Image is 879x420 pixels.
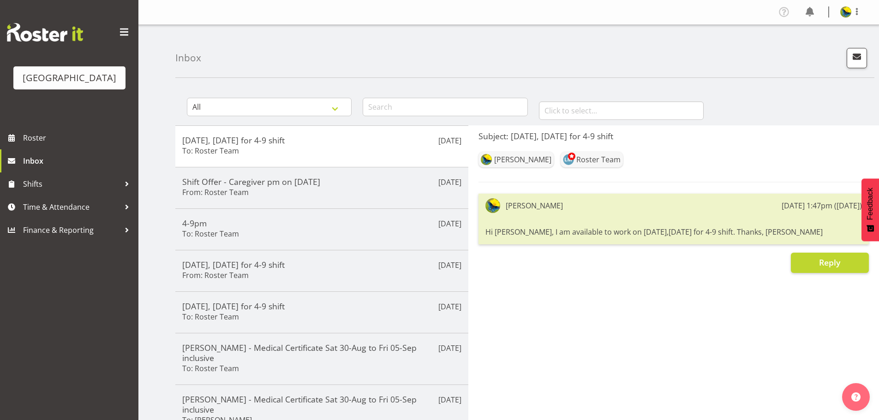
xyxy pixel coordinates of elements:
img: gemma-hall22491374b5f274993ff8414464fec47f.png [485,198,500,213]
h6: From: Roster Team [182,271,249,280]
span: Shifts [23,177,120,191]
span: Feedback [866,188,874,220]
span: Inbox [23,154,134,168]
h5: Shift Offer - Caregiver pm on [DATE] [182,177,461,187]
div: [DATE] 1:47pm ([DATE]) [782,200,862,211]
h4: Inbox [175,53,201,63]
button: Feedback - Show survey [861,178,879,241]
h6: To: Roster Team [182,364,239,373]
h5: 4-9pm [182,218,461,228]
h6: To: Roster Team [182,229,239,238]
p: [DATE] [438,135,461,146]
button: Reply [791,253,869,273]
div: [GEOGRAPHIC_DATA] [23,71,116,85]
div: Hi [PERSON_NAME], I am available to work on [DATE],[DATE] for 4-9 shift. Thanks, [PERSON_NAME] [485,224,862,240]
h5: [DATE], [DATE] for 4-9 shift [182,260,461,270]
img: gemma-hall22491374b5f274993ff8414464fec47f.png [481,154,492,165]
div: [PERSON_NAME] [494,154,551,165]
p: [DATE] [438,301,461,312]
h5: Subject: [DATE], [DATE] for 4-9 shift [478,131,869,141]
span: Reply [819,257,840,268]
input: Click to select... [539,101,704,120]
h5: [PERSON_NAME] - Medical Certificate Sat 30-Aug to Fri 05-Sep inclusive [182,343,461,363]
h6: To: Roster Team [182,146,239,155]
h5: [PERSON_NAME] - Medical Certificate Sat 30-Aug to Fri 05-Sep inclusive [182,394,461,414]
h6: From: Roster Team [182,188,249,197]
img: help-xxl-2.png [851,392,861,402]
img: Rosterit website logo [7,23,83,41]
p: [DATE] [438,394,461,405]
h5: [DATE], [DATE] for 4-9 shift [182,301,461,311]
p: [DATE] [438,218,461,229]
span: Roster [23,131,134,145]
input: Search [363,98,527,116]
p: [DATE] [438,260,461,271]
span: Time & Attendance [23,200,120,214]
img: gemma-hall22491374b5f274993ff8414464fec47f.png [840,6,851,18]
h5: [DATE], [DATE] for 4-9 shift [182,135,461,145]
span: Finance & Reporting [23,223,120,237]
p: [DATE] [438,343,461,354]
div: Roster Team [576,154,621,165]
img: lesley-mckenzie127.jpg [563,154,574,165]
h6: To: Roster Team [182,312,239,321]
div: [PERSON_NAME] [506,200,563,211]
p: [DATE] [438,177,461,188]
